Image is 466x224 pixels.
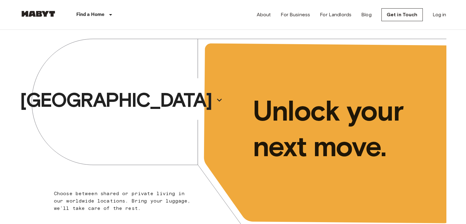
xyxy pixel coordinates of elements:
a: Get in Touch [381,8,423,21]
p: Find a Home [76,11,105,18]
p: Choose between shared or private living in our worldwide locations. Bring your luggage, we'll tak... [54,190,195,212]
p: [GEOGRAPHIC_DATA] [20,88,212,112]
button: [GEOGRAPHIC_DATA] [17,86,225,114]
a: About [257,11,271,18]
a: For Business [281,11,310,18]
a: Blog [361,11,372,18]
a: For Landlords [320,11,351,18]
img: Habyt [20,11,57,17]
p: Unlock your next move. [253,93,437,164]
a: Log in [433,11,446,18]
